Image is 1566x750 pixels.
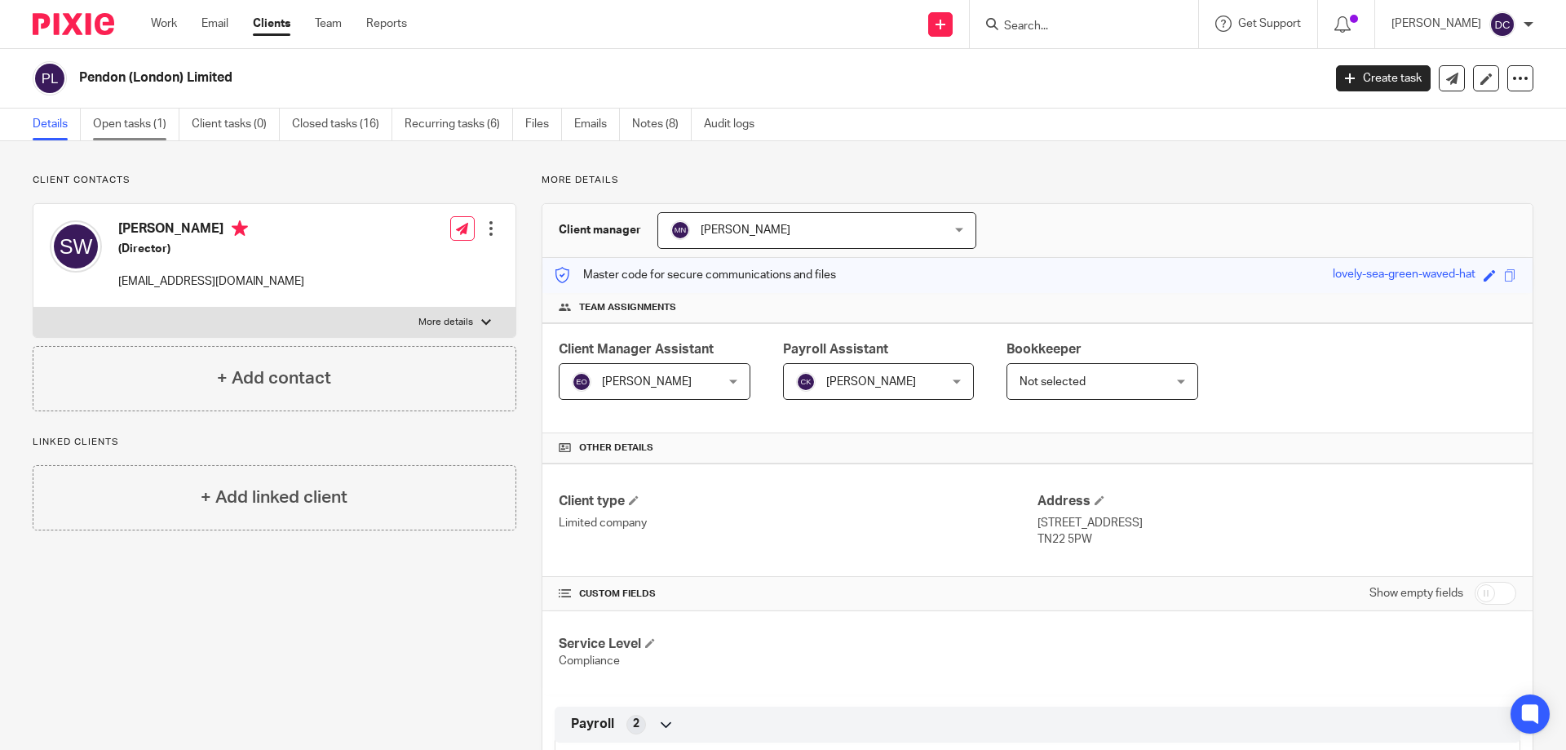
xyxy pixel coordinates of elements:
span: Compliance [559,655,620,667]
a: Closed tasks (16) [292,109,392,140]
i: Primary [232,220,248,237]
img: svg%3E [572,372,591,392]
span: Get Support [1238,18,1301,29]
a: Recurring tasks (6) [405,109,513,140]
h4: + Add linked client [201,485,347,510]
h4: Client type [559,493,1037,510]
span: [PERSON_NAME] [602,376,692,388]
p: Client contacts [33,174,516,187]
p: Master code for secure communications and files [555,267,836,283]
a: Clients [253,16,290,32]
img: svg%3E [796,372,816,392]
h2: Pendon (London) Limited [79,69,1065,87]
label: Show empty fields [1369,585,1463,601]
span: [PERSON_NAME] [826,376,916,388]
p: Limited company [559,515,1037,531]
div: lovely-sea-green-waved-hat [1333,266,1475,285]
h3: Client manager [559,222,641,238]
h4: Address [1037,493,1516,510]
a: Reports [366,16,407,32]
img: Pixie [33,13,114,35]
a: Team [315,16,342,32]
span: Other details [579,442,653,455]
span: [PERSON_NAME] [701,224,790,236]
a: Email [201,16,228,32]
p: More details [418,316,473,329]
a: Details [33,109,81,140]
span: 2 [633,716,639,732]
span: Team assignments [579,301,676,314]
span: Bookkeeper [1006,343,1082,356]
span: Payroll [571,716,614,733]
p: [PERSON_NAME] [1391,16,1481,32]
a: Files [525,109,562,140]
h4: Service Level [559,636,1037,653]
span: Not selected [1020,376,1086,388]
a: Notes (8) [632,109,692,140]
img: svg%3E [33,61,67,95]
span: Payroll Assistant [783,343,888,356]
a: Work [151,16,177,32]
img: svg%3E [50,220,102,273]
p: More details [542,174,1533,187]
h4: [PERSON_NAME] [118,220,304,241]
a: Open tasks (1) [93,109,179,140]
input: Search [1002,20,1149,34]
h5: (Director) [118,241,304,257]
img: svg%3E [670,220,690,240]
h4: CUSTOM FIELDS [559,588,1037,601]
a: Audit logs [704,109,767,140]
a: Emails [574,109,620,140]
img: svg%3E [1489,11,1515,38]
span: Client Manager Assistant [559,343,714,356]
p: [EMAIL_ADDRESS][DOMAIN_NAME] [118,273,304,290]
h4: + Add contact [217,366,331,391]
p: [STREET_ADDRESS] [1037,515,1516,531]
a: Create task [1336,65,1431,91]
p: TN22 5PW [1037,531,1516,548]
a: Client tasks (0) [192,109,280,140]
p: Linked clients [33,436,516,449]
